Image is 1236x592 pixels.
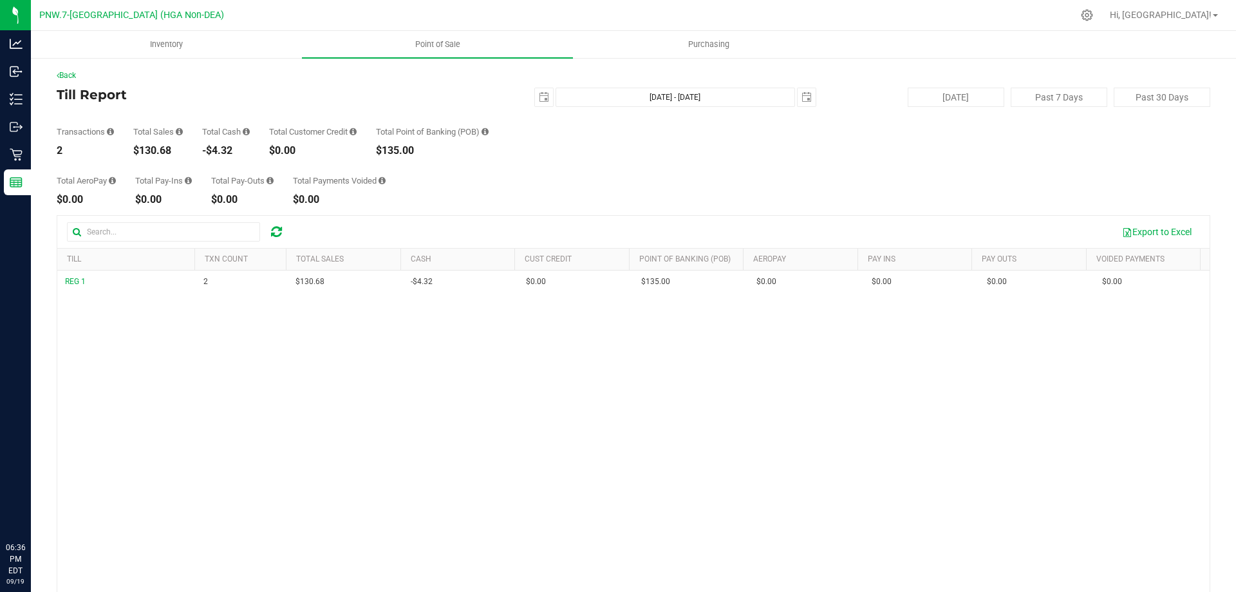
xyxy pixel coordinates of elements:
i: Sum of all voided payment transaction amounts (excluding tips and transaction fees) within the da... [379,177,386,185]
a: Back [57,71,76,80]
inline-svg: Reports [10,176,23,189]
div: Total Customer Credit [269,128,357,136]
inline-svg: Retail [10,148,23,161]
i: Sum of all cash pay-ins added to tills within the date range. [185,177,192,185]
span: $130.68 [295,276,324,288]
button: Export to Excel [1114,221,1200,243]
div: $0.00 [293,195,386,205]
span: PNW.7-[GEOGRAPHIC_DATA] (HGA Non-DEA) [39,10,224,21]
button: Past 7 Days [1011,88,1107,107]
span: -$4.32 [411,276,433,288]
div: Total Sales [133,128,183,136]
a: TXN Count [205,254,248,263]
inline-svg: Inbound [10,65,23,78]
div: 2 [57,146,114,156]
div: Manage settings [1079,9,1095,21]
i: Sum of all successful, non-voided payment transaction amounts using account credit as the payment... [350,128,357,136]
a: Pay Outs [982,254,1016,263]
i: Sum of all successful, non-voided cash payment transaction amounts (excluding tips and transactio... [243,128,250,136]
div: -$4.32 [202,146,250,156]
a: Voided Payments [1096,254,1165,263]
span: $0.00 [756,276,776,288]
a: Purchasing [573,31,844,58]
p: 06:36 PM EDT [6,542,25,577]
iframe: Resource center [13,489,51,528]
span: $0.00 [1102,276,1122,288]
inline-svg: Inventory [10,93,23,106]
div: Total AeroPay [57,177,116,185]
a: Point of Sale [302,31,573,58]
i: Sum of all cash pay-outs removed from tills within the date range. [267,177,274,185]
div: Total Pay-Ins [135,177,192,185]
a: Point of Banking (POB) [639,254,731,263]
span: select [535,88,553,106]
span: Inventory [133,39,200,50]
a: Inventory [31,31,302,58]
span: $135.00 [641,276,670,288]
span: $0.00 [526,276,546,288]
span: select [798,88,816,106]
div: Transactions [57,128,114,136]
a: Total Sales [296,254,344,263]
div: Total Pay-Outs [211,177,274,185]
a: Pay Ins [868,254,895,263]
i: Sum of all successful, non-voided payment transaction amounts (excluding tips and transaction fee... [176,128,183,136]
span: REG 1 [65,277,86,286]
h4: Till Report [57,88,441,102]
a: Cust Credit [525,254,572,263]
div: $0.00 [57,195,116,205]
button: [DATE] [908,88,1004,107]
div: $130.68 [133,146,183,156]
i: Sum of the successful, non-voided point-of-banking payment transaction amounts, both via payment ... [482,128,489,136]
div: Total Payments Voided [293,177,386,185]
a: Cash [411,254,431,263]
a: Till [67,254,81,263]
span: Hi, [GEOGRAPHIC_DATA]! [1110,10,1212,20]
div: $0.00 [135,195,192,205]
div: Total Cash [202,128,250,136]
p: 09/19 [6,577,25,586]
span: Point of Sale [398,39,478,50]
div: $135.00 [376,146,489,156]
span: Purchasing [671,39,747,50]
inline-svg: Outbound [10,120,23,133]
div: $0.00 [211,195,274,205]
div: $0.00 [269,146,357,156]
input: Search... [67,222,260,242]
span: $0.00 [872,276,892,288]
a: AeroPay [753,254,786,263]
i: Count of all successful payment transactions, possibly including voids, refunds, and cash-back fr... [107,128,114,136]
inline-svg: Analytics [10,37,23,50]
span: 2 [203,276,208,288]
i: Sum of all successful AeroPay payment transaction amounts for all purchases in the date range. Ex... [109,177,116,185]
div: Total Point of Banking (POB) [376,128,489,136]
button: Past 30 Days [1114,88,1210,107]
span: $0.00 [987,276,1007,288]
